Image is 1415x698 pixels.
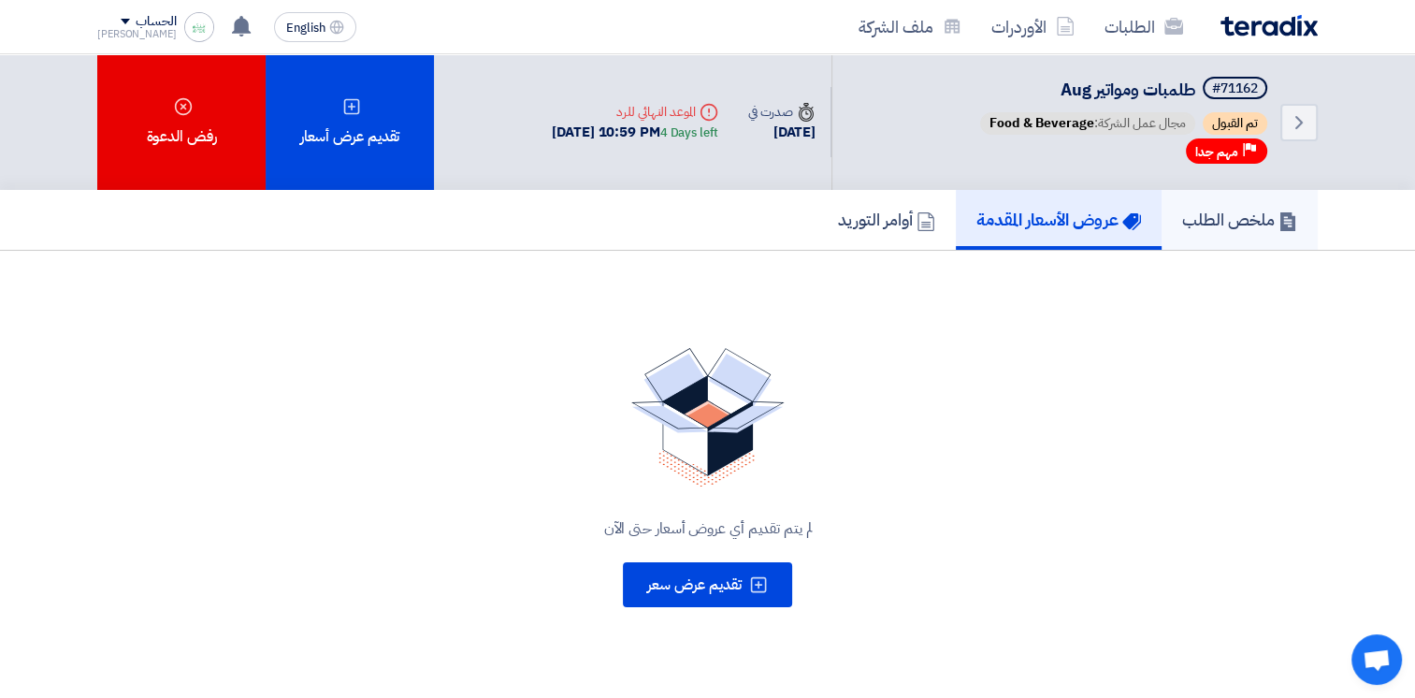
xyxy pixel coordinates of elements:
[623,562,792,607] button: تقديم عرض سعر
[136,14,176,30] div: الحساب
[1090,5,1198,49] a: الطلبات
[97,29,177,39] div: [PERSON_NAME]
[980,112,1195,135] span: مجال عمل الشركة:
[817,190,956,250] a: أوامر التوريد
[120,517,1295,540] div: لم يتم تقديم أي عروض أسعار حتى الآن
[976,77,1271,103] h5: طلمبات ومواتير Aug
[631,348,785,487] img: No Quotations Found!
[184,12,214,42] img: images_1756193300225.png
[552,102,717,122] div: الموعد النهائي للرد
[97,54,266,190] div: رفض الدعوة
[976,209,1141,230] h5: عروض الأسعار المقدمة
[748,122,816,143] div: [DATE]
[748,102,816,122] div: صدرت في
[1162,190,1318,250] a: ملخص الطلب
[1220,15,1318,36] img: Teradix logo
[1182,209,1297,230] h5: ملخص الطلب
[1195,143,1238,161] span: مهم جدا
[274,12,356,42] button: English
[1061,77,1195,102] span: طلمبات ومواتير Aug
[844,5,976,49] a: ملف الشركة
[838,209,935,230] h5: أوامر التوريد
[1203,112,1267,135] span: تم القبول
[286,22,325,35] span: English
[1212,82,1258,95] div: #71162
[266,54,434,190] div: تقديم عرض أسعار
[976,5,1090,49] a: الأوردرات
[552,122,717,143] div: [DATE] 10:59 PM
[660,124,718,142] div: 4 Days left
[647,574,742,596] span: تقديم عرض سعر
[989,113,1094,133] span: Food & Beverage
[956,190,1162,250] a: عروض الأسعار المقدمة
[1351,634,1402,685] a: Open chat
